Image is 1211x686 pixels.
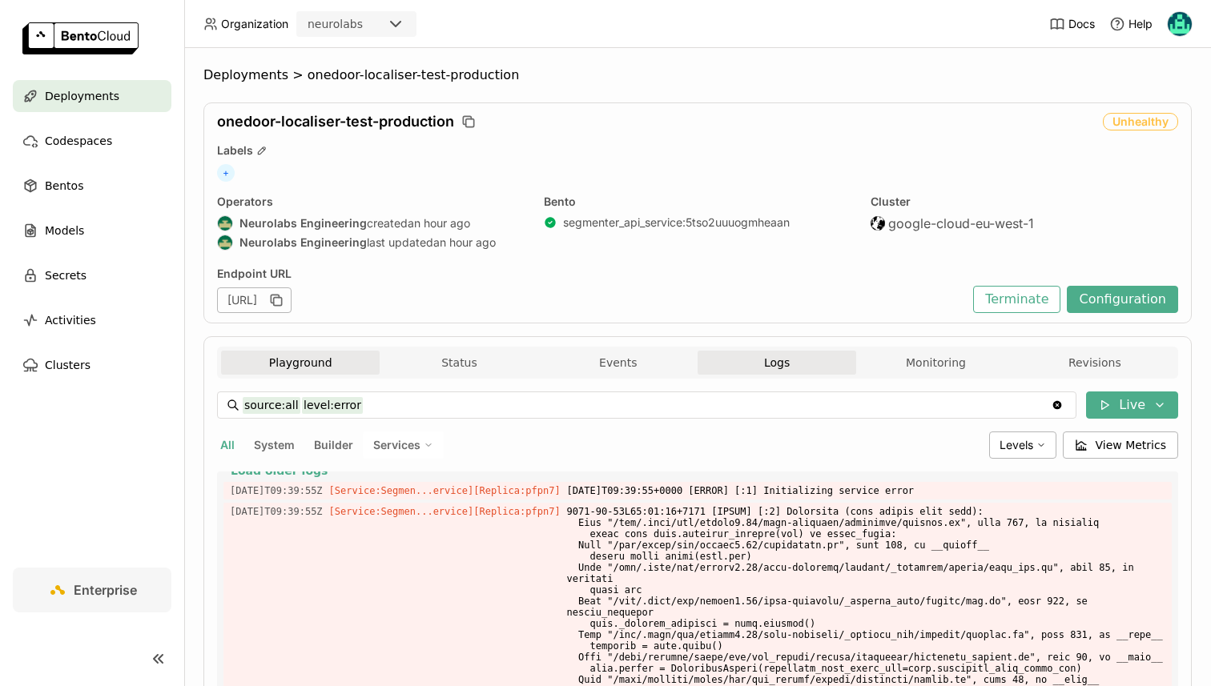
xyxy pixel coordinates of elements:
[764,355,790,370] span: Logs
[13,568,171,612] a: Enterprise
[314,438,353,451] span: Builder
[1129,17,1153,31] span: Help
[217,113,454,130] span: onedoor-localiser-test-production
[203,67,288,83] span: Deployments
[1086,391,1178,419] button: Live
[1103,113,1178,130] div: Unhealthy
[45,131,112,150] span: Codespaces
[1051,399,1064,411] svg: Clear value
[1096,437,1167,453] span: View Metrics
[856,351,1015,375] button: Monitoring
[217,195,525,209] div: Operators
[217,287,292,313] div: [URL]
[243,392,1051,418] input: Search
[364,17,366,33] input: Selected neurolabs.
[220,438,235,451] span: All
[433,235,496,250] span: an hour ago
[1067,286,1178,313] button: Configuration
[239,216,367,231] strong: Neurolabs Engineering
[45,86,119,106] span: Deployments
[221,351,380,375] button: Playground
[22,22,139,54] img: logo
[217,435,238,455] button: All
[544,195,851,209] div: Bento
[221,17,288,31] span: Organization
[1016,351,1174,375] button: Revisions
[13,170,171,202] a: Bentos
[45,355,91,375] span: Clusters
[311,435,356,455] button: Builder
[217,143,1178,158] div: Labels
[13,349,171,381] a: Clusters
[380,351,538,375] button: Status
[1063,431,1179,459] button: View Metrics
[13,80,171,112] a: Deployments
[888,215,1034,231] span: google-cloud-eu-west-1
[473,485,560,496] span: [Replica:pfpn7]
[13,125,171,157] a: Codespaces
[539,351,698,375] button: Events
[74,582,137,598] span: Enterprise
[363,431,444,459] div: Services
[13,304,171,336] a: Activities
[217,267,965,281] div: Endpoint URL
[871,195,1178,209] div: Cluster
[563,215,790,230] a: segmenter_api_service:5tso2uuuogmheaan
[373,438,420,452] span: Services
[239,235,367,250] strong: Neurolabs Engineering
[45,311,96,330] span: Activities
[45,221,84,240] span: Models
[218,216,232,231] img: Neurolabs Engineering
[230,482,323,499] span: 2025-09-18T09:39:55.854Z
[203,67,1192,83] nav: Breadcrumbs navigation
[329,485,474,496] span: [Service:Segmen...ervice]
[217,235,525,251] div: last updated
[1109,16,1153,32] div: Help
[251,435,298,455] button: System
[254,438,295,451] span: System
[989,431,1056,459] div: Levels
[308,16,363,32] div: neurolabs
[567,482,1165,499] span: [DATE]T09:39:55+0000 [ERROR] [:1] Initializing service error
[217,164,235,182] span: +
[308,67,519,83] span: onedoor-localiser-test-production
[1049,16,1095,32] a: Docs
[1000,438,1033,451] span: Levels
[288,67,308,83] span: >
[218,235,232,250] img: Neurolabs Engineering
[1168,12,1192,36] img: Calin Cojocaru
[329,506,474,517] span: [Service:Segmen...ervice]
[45,266,86,285] span: Secrets
[473,506,560,517] span: [Replica:pfpn7]
[217,215,525,231] div: created
[13,259,171,291] a: Secrets
[973,286,1060,313] button: Terminate
[13,215,171,247] a: Models
[230,503,323,520] span: 2025-09-18T09:39:55.857Z
[1068,17,1095,31] span: Docs
[408,216,470,231] span: an hour ago
[45,176,83,195] span: Bentos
